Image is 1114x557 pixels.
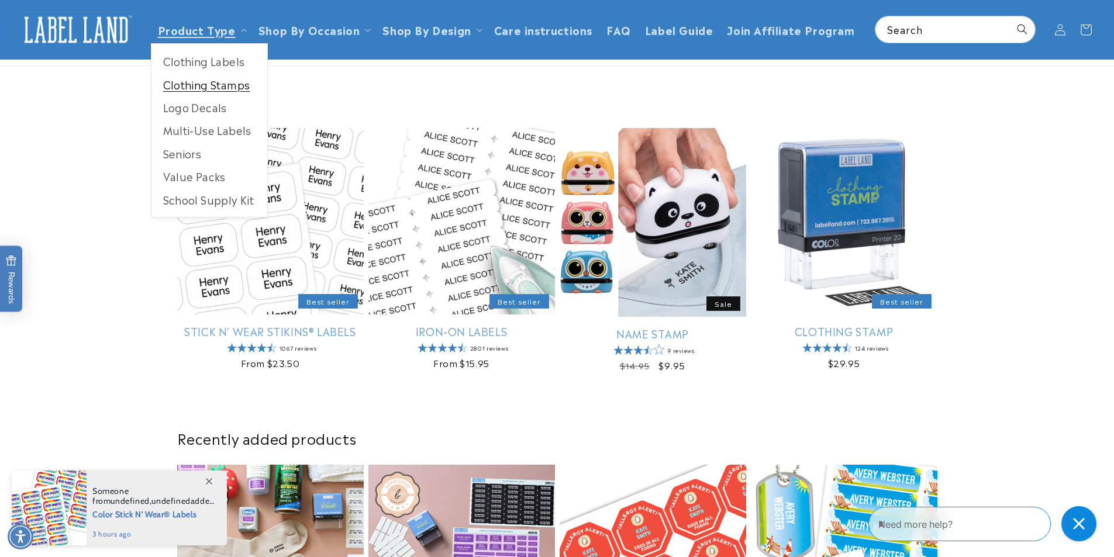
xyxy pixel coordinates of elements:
[645,23,713,36] span: Label Guide
[368,324,555,338] a: Iron-On Labels
[151,16,251,43] summary: Product Type
[251,16,376,43] summary: Shop By Occasion
[8,524,33,549] div: Accessibility Menu
[868,502,1102,545] iframe: Gorgias Floating Chat
[151,96,267,119] a: Logo Decals
[751,324,937,338] a: Clothing Stamp
[375,16,487,43] summary: Shop By Design
[158,22,236,37] a: Product Type
[606,23,631,36] span: FAQ
[599,16,638,43] a: FAQ
[92,529,215,539] span: 3 hours ago
[151,73,267,96] a: Clothing Stamps
[727,23,854,36] span: Join Affiliate Program
[494,23,592,36] span: Care instructions
[560,327,746,340] a: Name Stamp
[1009,16,1035,42] button: Search
[13,7,139,52] a: Label Land
[720,16,861,43] a: Join Affiliate Program
[151,165,267,188] a: Value Packs
[177,128,937,382] ul: Slider
[92,486,215,506] span: Someone from , added this product to their cart.
[177,324,364,338] a: Stick N' Wear Stikins® Labels
[487,16,599,43] a: Care instructions
[151,119,267,141] a: Multi-Use Labels
[177,92,937,110] h2: Best sellers
[151,50,267,72] a: Clothing Labels
[638,16,720,43] a: Label Guide
[151,496,190,506] span: undefined
[177,429,937,447] h2: Recently added products
[382,22,471,37] a: Shop By Design
[92,506,215,521] span: Color Stick N' Wear® Labels
[6,255,17,303] span: Rewards
[18,12,134,48] img: Label Land
[258,23,360,36] span: Shop By Occasion
[151,142,267,165] a: Seniors
[151,188,267,211] a: School Supply Kit
[111,496,149,506] span: undefined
